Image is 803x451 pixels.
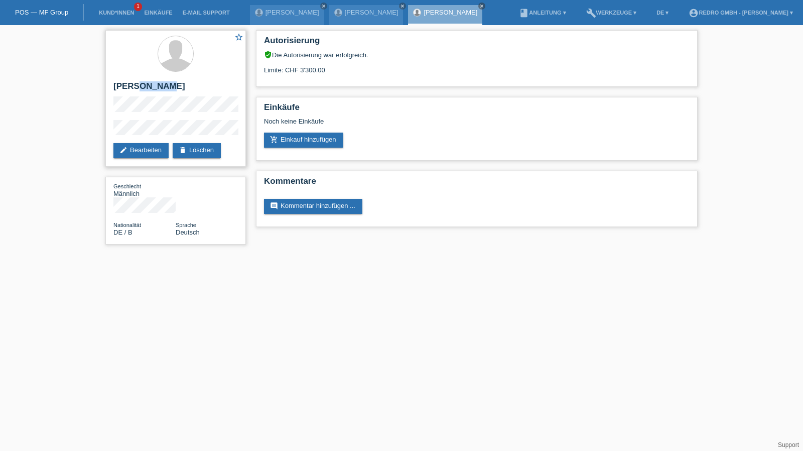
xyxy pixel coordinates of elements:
div: Männlich [113,182,176,197]
a: editBearbeiten [113,143,169,158]
div: Limite: CHF 3'300.00 [264,59,690,74]
span: Nationalität [113,222,141,228]
a: Support [778,441,799,448]
a: account_circleRedro GmbH - [PERSON_NAME] ▾ [684,10,798,16]
a: E-Mail Support [178,10,235,16]
h2: Einkäufe [264,102,690,118]
a: close [478,3,485,10]
span: Sprache [176,222,196,228]
a: POS — MF Group [15,9,68,16]
a: DE ▾ [651,10,674,16]
i: book [519,8,529,18]
i: star_border [234,33,243,42]
h2: Autorisierung [264,36,690,51]
a: Einkäufe [139,10,177,16]
a: buildWerkzeuge ▾ [581,10,642,16]
a: bookAnleitung ▾ [514,10,571,16]
i: build [586,8,596,18]
i: close [321,4,326,9]
a: close [399,3,406,10]
a: [PERSON_NAME] [424,9,477,16]
i: comment [270,202,278,210]
i: add_shopping_cart [270,136,278,144]
a: deleteLöschen [173,143,221,158]
i: delete [179,146,187,154]
span: Geschlecht [113,183,141,189]
a: [PERSON_NAME] [345,9,398,16]
i: close [479,4,484,9]
i: verified_user [264,51,272,59]
a: Kund*innen [94,10,139,16]
h2: Kommentare [264,176,690,191]
a: commentKommentar hinzufügen ... [264,199,362,214]
a: [PERSON_NAME] [265,9,319,16]
span: 1 [134,3,142,11]
span: Deutsch [176,229,200,236]
div: Die Autorisierung war erfolgreich. [264,51,690,59]
i: edit [119,146,127,154]
i: close [400,4,405,9]
a: add_shopping_cartEinkauf hinzufügen [264,133,343,148]
h2: [PERSON_NAME] [113,81,238,96]
span: Deutschland / B / 30.06.2022 [113,229,132,236]
a: star_border [234,33,243,43]
div: Noch keine Einkäufe [264,118,690,133]
a: close [320,3,327,10]
i: account_circle [689,8,699,18]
